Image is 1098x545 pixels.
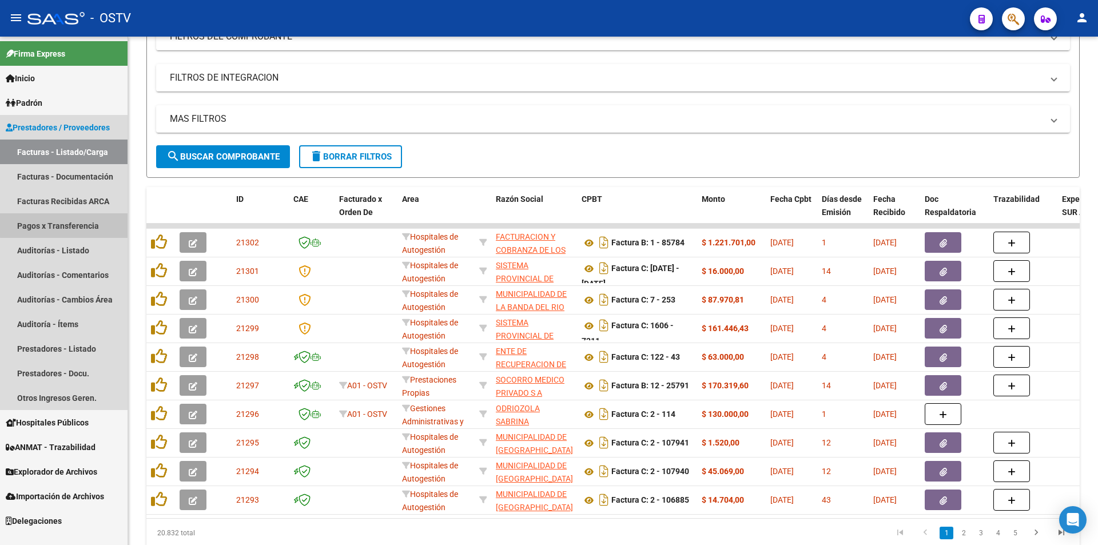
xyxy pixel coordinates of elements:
span: [DATE] [873,381,897,390]
span: Hospitales de Autogestión [402,347,458,369]
span: Doc Respaldatoria [925,194,976,217]
div: 30715497456 [496,230,572,254]
mat-icon: person [1075,11,1089,25]
div: 23315625734 [496,402,572,426]
li: page 3 [972,523,989,543]
span: Delegaciones [6,515,62,527]
i: Descargar documento [596,316,611,335]
span: 21297 [236,381,259,390]
div: 30718615700 [496,345,572,369]
span: Facturado x Orden De [339,194,382,217]
strong: $ 170.319,60 [702,381,749,390]
span: Area [402,194,419,204]
span: MUNICIPALIDAD DE [GEOGRAPHIC_DATA][PERSON_NAME] [496,432,573,468]
i: Descargar documento [596,433,611,452]
span: SISTEMA PROVINCIAL DE SALUD [496,318,554,353]
span: 12 [822,438,831,447]
span: 4 [822,352,826,361]
strong: Factura B: 1 - 85784 [611,238,685,248]
span: Hospitales de Autogestión [402,261,458,283]
datatable-header-cell: Fecha Cpbt [766,187,817,237]
span: [DATE] [873,238,897,247]
span: 43 [822,495,831,504]
span: 21296 [236,409,259,419]
span: 21294 [236,467,259,476]
span: Prestadores / Proveedores [6,121,110,134]
span: 4 [822,324,826,333]
span: 4 [822,295,826,304]
span: Firma Express [6,47,65,60]
div: Open Intercom Messenger [1059,506,1087,534]
span: A01 - OSTV [347,409,387,419]
span: Hospitales de Autogestión [402,432,458,455]
div: 30999262542 [496,488,572,512]
a: 3 [974,527,988,539]
span: [DATE] [770,324,794,333]
span: - OSTV [90,6,131,31]
div: 30999262542 [496,431,572,455]
span: Hospitales Públicos [6,416,89,429]
span: 21298 [236,352,259,361]
span: 14 [822,381,831,390]
span: Borrar Filtros [309,152,392,162]
span: Trazabilidad [993,194,1040,204]
datatable-header-cell: Días desde Emisión [817,187,869,237]
a: go to next page [1025,527,1047,539]
span: CPBT [582,194,602,204]
span: [DATE] [873,266,897,276]
span: SISTEMA PROVINCIAL DE SALUD [496,261,554,296]
span: Días desde Emisión [822,194,862,217]
i: Descargar documento [596,462,611,480]
a: 4 [991,527,1005,539]
span: 21301 [236,266,259,276]
span: A01 - OSTV [347,381,387,390]
span: MUNICIPALIDAD DE [GEOGRAPHIC_DATA][PERSON_NAME] [496,490,573,525]
i: Descargar documento [596,376,611,395]
span: ID [236,194,244,204]
span: MUNICIPALIDAD DE [GEOGRAPHIC_DATA][PERSON_NAME] [496,461,573,496]
span: 21293 [236,495,259,504]
a: 2 [957,527,970,539]
strong: $ 161.446,43 [702,324,749,333]
span: 1 [822,238,826,247]
datatable-header-cell: Facturado x Orden De [335,187,397,237]
mat-panel-title: FILTROS DE INTEGRACION [170,71,1043,84]
span: ANMAT - Trazabilidad [6,441,96,453]
strong: $ 14.704,00 [702,495,744,504]
datatable-header-cell: Razón Social [491,187,577,237]
datatable-header-cell: ID [232,187,289,237]
span: [DATE] [770,495,794,504]
span: Prestaciones Propias [402,375,456,397]
span: [DATE] [770,438,794,447]
span: Gestiones Administrativas y Otros [402,404,464,439]
span: 1 [822,409,826,419]
strong: $ 45.069,00 [702,467,744,476]
span: SOCORRO MEDICO PRIVADO S A [496,375,564,397]
span: [DATE] [873,324,897,333]
mat-icon: delete [309,149,323,163]
span: Hospitales de Autogestión [402,490,458,512]
span: [DATE] [873,352,897,361]
strong: $ 16.000,00 [702,266,744,276]
a: go to first page [889,527,911,539]
i: Descargar documento [596,259,611,277]
span: ODRIOZOLA SABRINA [496,404,540,426]
a: go to previous page [914,527,936,539]
li: page 1 [938,523,955,543]
button: Buscar Comprobante [156,145,290,168]
strong: Factura C: 7 - 253 [611,296,675,305]
span: Hospitales de Autogestión [402,318,458,340]
span: [DATE] [873,295,897,304]
a: go to last page [1051,527,1072,539]
strong: $ 87.970,81 [702,295,744,304]
span: 12 [822,467,831,476]
datatable-header-cell: CPBT [577,187,697,237]
strong: Factura C: [DATE] - [DATE] [582,264,679,289]
span: [DATE] [770,409,794,419]
strong: Factura C: 2 - 114 [611,410,675,419]
div: 30999262542 [496,459,572,483]
a: 5 [1008,527,1022,539]
span: [DATE] [770,295,794,304]
span: 21302 [236,238,259,247]
span: CAE [293,194,308,204]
